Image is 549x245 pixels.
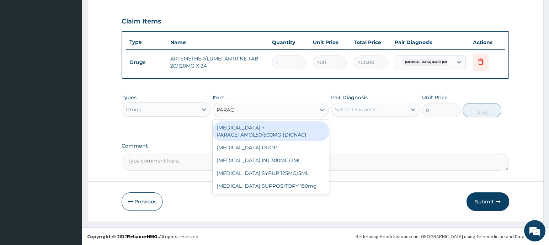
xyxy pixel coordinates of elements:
div: Redefining Heath Insurance in [GEOGRAPHIC_DATA] using Telemedicine and Data Science! [356,233,544,240]
span: We're online! [41,76,98,148]
th: Total Price [350,35,391,49]
div: Select Diagnosis [335,106,377,113]
button: Add [463,103,501,117]
label: Comment [122,143,509,149]
label: Item [213,94,225,101]
th: Name [167,35,268,49]
a: RelianceHMO [127,233,158,240]
strong: Copyright © 2017 . [87,233,159,240]
textarea: Type your message and hit 'Enter' [4,167,135,192]
div: [MEDICAL_DATA] SUPPOSITORY 150mg [213,180,329,192]
div: [MEDICAL_DATA] SYRUP 125MG/5ML [213,167,329,180]
h3: Claim Items [122,18,161,26]
th: Unit Price [309,35,350,49]
div: [MEDICAL_DATA] INJ 300MG/2ML [213,154,329,167]
button: Submit [467,192,509,211]
div: Chat with us now [37,40,119,49]
label: Types [122,95,137,101]
div: [MEDICAL_DATA] DROP [213,141,329,154]
label: Unit Price [422,94,448,101]
th: Actions [469,35,505,49]
label: Pair Diagnosis [331,94,368,101]
td: ARTEMETHER/LUMEFANTRINE TAB 20/120MG X 24 [167,52,268,73]
th: Pair Diagnosis [391,35,469,49]
div: Minimize live chat window [117,4,134,21]
th: Quantity [268,35,309,49]
img: d_794563401_company_1708531726252_794563401 [13,36,29,53]
div: Drugs [126,106,141,113]
span: [MEDICAL_DATA] due to [MEDICAL_DATA] falc... [401,59,480,66]
button: Previous [122,192,162,211]
th: Type [126,36,167,49]
div: [MEDICAL_DATA] + PARACETAMOL50/500MG (DICNAC) [213,121,329,141]
td: Drugs [126,56,167,69]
